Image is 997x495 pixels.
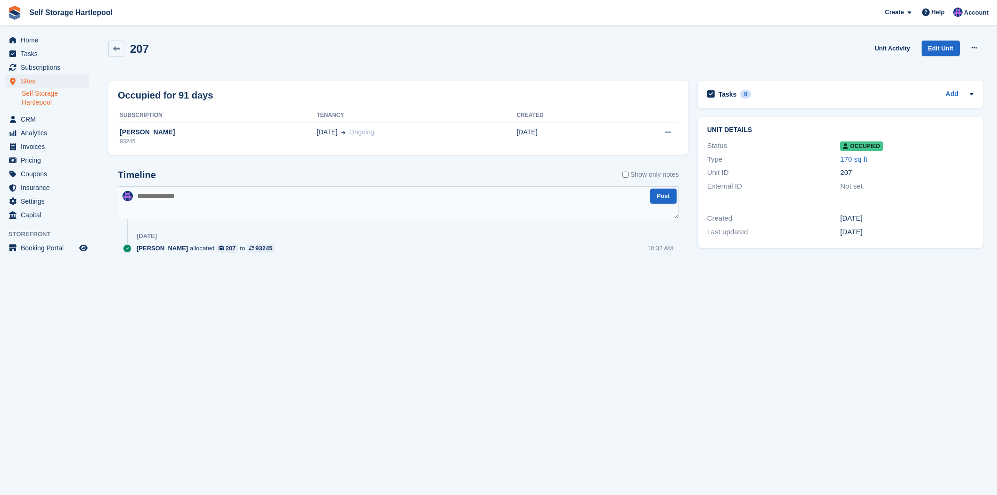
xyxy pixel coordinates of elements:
[650,189,677,204] button: Post
[707,181,841,192] div: External ID
[317,108,516,123] th: Tenancy
[8,230,94,239] span: Storefront
[123,191,133,201] img: Sean Wood
[5,113,89,126] a: menu
[622,170,679,180] label: Show only notes
[840,155,867,163] a: 170 sq ft
[647,244,673,253] div: 10:32 AM
[21,126,77,140] span: Analytics
[5,167,89,181] a: menu
[21,208,77,222] span: Capital
[21,140,77,153] span: Invoices
[25,5,116,20] a: Self Storage Hartlepool
[840,213,973,224] div: [DATE]
[137,244,279,253] div: allocated to
[5,241,89,255] a: menu
[707,126,973,134] h2: Unit details
[247,244,275,253] a: 93245
[21,195,77,208] span: Settings
[922,41,960,56] a: Edit Unit
[953,8,963,17] img: Sean Wood
[964,8,989,17] span: Account
[21,181,77,194] span: Insurance
[21,47,77,60] span: Tasks
[707,167,841,178] div: Unit ID
[5,126,89,140] a: menu
[740,90,751,99] div: 0
[5,47,89,60] a: menu
[317,127,337,137] span: [DATE]
[21,167,77,181] span: Coupons
[5,195,89,208] a: menu
[707,154,841,165] div: Type
[21,74,77,88] span: Sites
[21,61,77,74] span: Subscriptions
[516,108,610,123] th: Created
[137,244,188,253] span: [PERSON_NAME]
[885,8,904,17] span: Create
[5,181,89,194] a: menu
[78,242,89,254] a: Preview store
[8,6,22,20] img: stora-icon-8386f47178a22dfd0bd8f6a31ec36ba5ce8667c1dd55bd0f319d3a0aa187defe.svg
[5,140,89,153] a: menu
[622,170,629,180] input: Show only notes
[932,8,945,17] span: Help
[707,140,841,151] div: Status
[840,167,973,178] div: 207
[118,88,213,102] h2: Occupied for 91 days
[118,108,317,123] th: Subscription
[349,128,374,136] span: Ongoing
[21,113,77,126] span: CRM
[840,227,973,238] div: [DATE]
[5,208,89,222] a: menu
[216,244,238,253] a: 207
[840,181,973,192] div: Not set
[21,154,77,167] span: Pricing
[946,89,958,100] a: Add
[226,244,236,253] div: 207
[118,170,156,181] h2: Timeline
[21,241,77,255] span: Booking Portal
[5,74,89,88] a: menu
[871,41,914,56] a: Unit Activity
[118,127,317,137] div: [PERSON_NAME]
[118,137,317,146] div: 93245
[707,213,841,224] div: Created
[130,42,149,55] h2: 207
[22,89,89,107] a: Self Storage Hartlepool
[719,90,737,99] h2: Tasks
[516,123,610,151] td: [DATE]
[840,141,883,151] span: Occupied
[5,61,89,74] a: menu
[21,33,77,47] span: Home
[137,232,157,240] div: [DATE]
[5,33,89,47] a: menu
[707,227,841,238] div: Last updated
[5,154,89,167] a: menu
[255,244,272,253] div: 93245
